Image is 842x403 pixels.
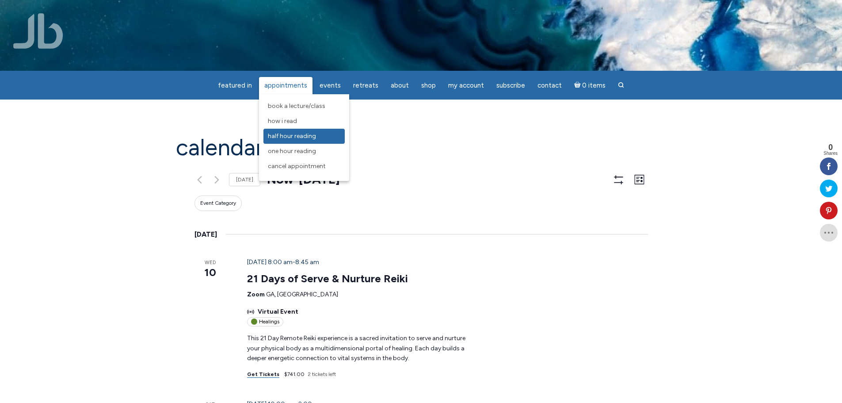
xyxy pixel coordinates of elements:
[194,229,217,240] time: [DATE]
[823,151,838,156] span: Shares
[247,291,265,298] span: Zoom
[194,174,205,185] a: Previous Events
[348,77,384,94] a: Retreats
[247,317,283,326] div: Healings
[537,81,562,89] span: Contact
[416,77,441,94] a: Shop
[448,81,484,89] span: My Account
[443,77,489,94] a: My Account
[263,99,345,114] a: Book a Lecture/Class
[308,371,336,377] span: 2 tickets left
[574,81,583,89] i: Cart
[320,81,341,89] span: Events
[247,272,408,285] a: 21 Days of Serve & Nurture Reiki
[247,371,279,378] a: Get Tickets
[213,77,257,94] a: featured in
[295,258,319,266] span: 8:45 am
[247,258,319,266] time: -
[491,77,530,94] a: Subscribe
[194,265,226,280] span: 10
[391,81,409,89] span: About
[212,174,222,185] a: Next Events
[532,77,567,94] a: Contact
[263,114,345,129] a: How I Read
[218,81,252,89] span: featured in
[13,13,63,49] img: Jamie Butler. The Everyday Medium
[421,81,436,89] span: Shop
[194,196,242,211] button: Event Category
[268,132,316,140] span: Half Hour Reading
[264,81,307,89] span: Appointments
[284,371,305,377] span: $741.00
[229,173,260,187] a: [DATE]
[258,307,298,317] span: Virtual Event
[247,334,476,364] p: This 21 Day Remote Reiki experience is a sacred invitation to serve and nurture your physical bod...
[266,291,338,298] span: GA, [GEOGRAPHIC_DATA]
[263,159,345,174] a: Cancel Appointment
[259,77,312,94] a: Appointments
[582,82,606,89] span: 0 items
[194,259,226,267] span: Wed
[200,200,236,207] span: Event Category
[268,117,297,125] span: How I Read
[823,143,838,151] span: 0
[268,102,325,110] span: Book a Lecture/Class
[268,147,316,155] span: One Hour Reading
[569,76,611,94] a: Cart0 items
[263,129,345,144] a: Half Hour Reading
[263,144,345,159] a: One Hour Reading
[385,77,414,94] a: About
[496,81,525,89] span: Subscribe
[268,162,326,170] span: Cancel Appointment
[176,135,667,160] h1: Calendar
[314,77,346,94] a: Events
[353,81,378,89] span: Retreats
[247,258,293,266] span: [DATE] 8:00 am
